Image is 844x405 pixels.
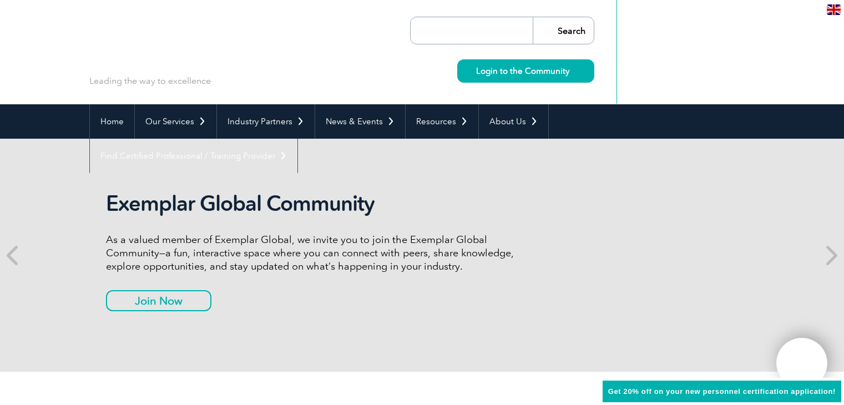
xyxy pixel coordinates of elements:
a: About Us [479,104,548,139]
p: Leading the way to excellence [89,75,211,87]
a: Our Services [135,104,216,139]
a: News & Events [315,104,405,139]
input: Search [533,17,594,44]
span: Get 20% off on your new personnel certification application! [608,387,836,396]
a: Industry Partners [217,104,315,139]
a: Resources [406,104,478,139]
a: Login to the Community [457,59,594,83]
a: Home [90,104,134,139]
img: en [827,4,841,15]
p: As a valued member of Exemplar Global, we invite you to join the Exemplar Global Community—a fun,... [106,233,522,273]
img: svg+xml;nitro-empty-id=MTgxNToxMTY=-1;base64,PHN2ZyB2aWV3Qm94PSIwIDAgNDAwIDQwMCIgd2lkdGg9IjQwMCIg... [788,350,816,377]
a: Join Now [106,290,211,311]
h2: Exemplar Global Community [106,191,522,216]
a: Find Certified Professional / Training Provider [90,139,297,173]
img: svg+xml;nitro-empty-id=MzcwOjIyMw==-1;base64,PHN2ZyB2aWV3Qm94PSIwIDAgMTEgMTEiIHdpZHRoPSIxMSIgaGVp... [569,68,575,74]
